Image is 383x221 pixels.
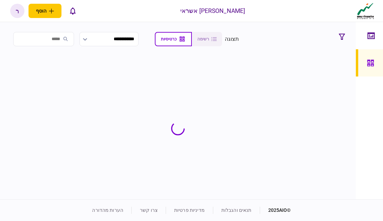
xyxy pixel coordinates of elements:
[197,37,209,41] span: רשימה
[29,4,61,18] button: פתח תפריט להוספת לקוח
[140,207,158,213] a: צרו קשר
[260,207,291,214] div: © 2025 AIO
[225,35,239,43] div: תצוגה
[180,6,245,15] div: [PERSON_NAME] אשראי
[161,37,177,41] span: כרטיסיות
[66,4,80,18] button: פתח רשימת התראות
[92,207,123,213] a: הערות מהדורה
[355,2,376,19] img: client company logo
[155,32,192,46] button: כרטיסיות
[192,32,222,46] button: רשימה
[221,207,252,213] a: תנאים והגבלות
[174,207,205,213] a: מדיניות פרטיות
[10,4,24,18] button: ר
